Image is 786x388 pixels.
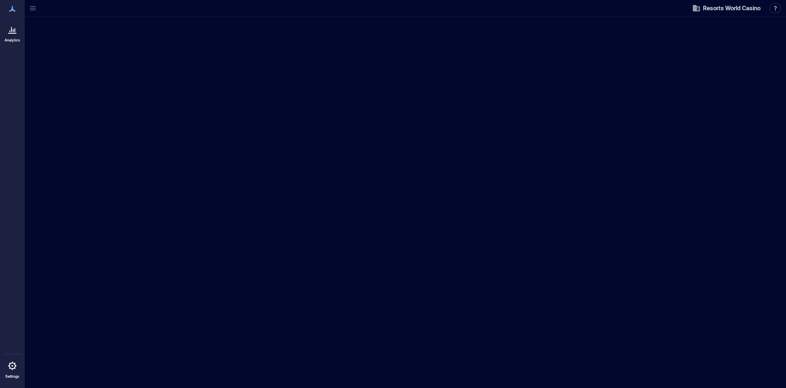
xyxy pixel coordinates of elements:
[690,2,763,15] button: Resorts World Casino
[5,38,20,43] p: Analytics
[703,4,761,12] span: Resorts World Casino
[5,374,19,379] p: Settings
[2,20,23,45] a: Analytics
[2,356,22,381] a: Settings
